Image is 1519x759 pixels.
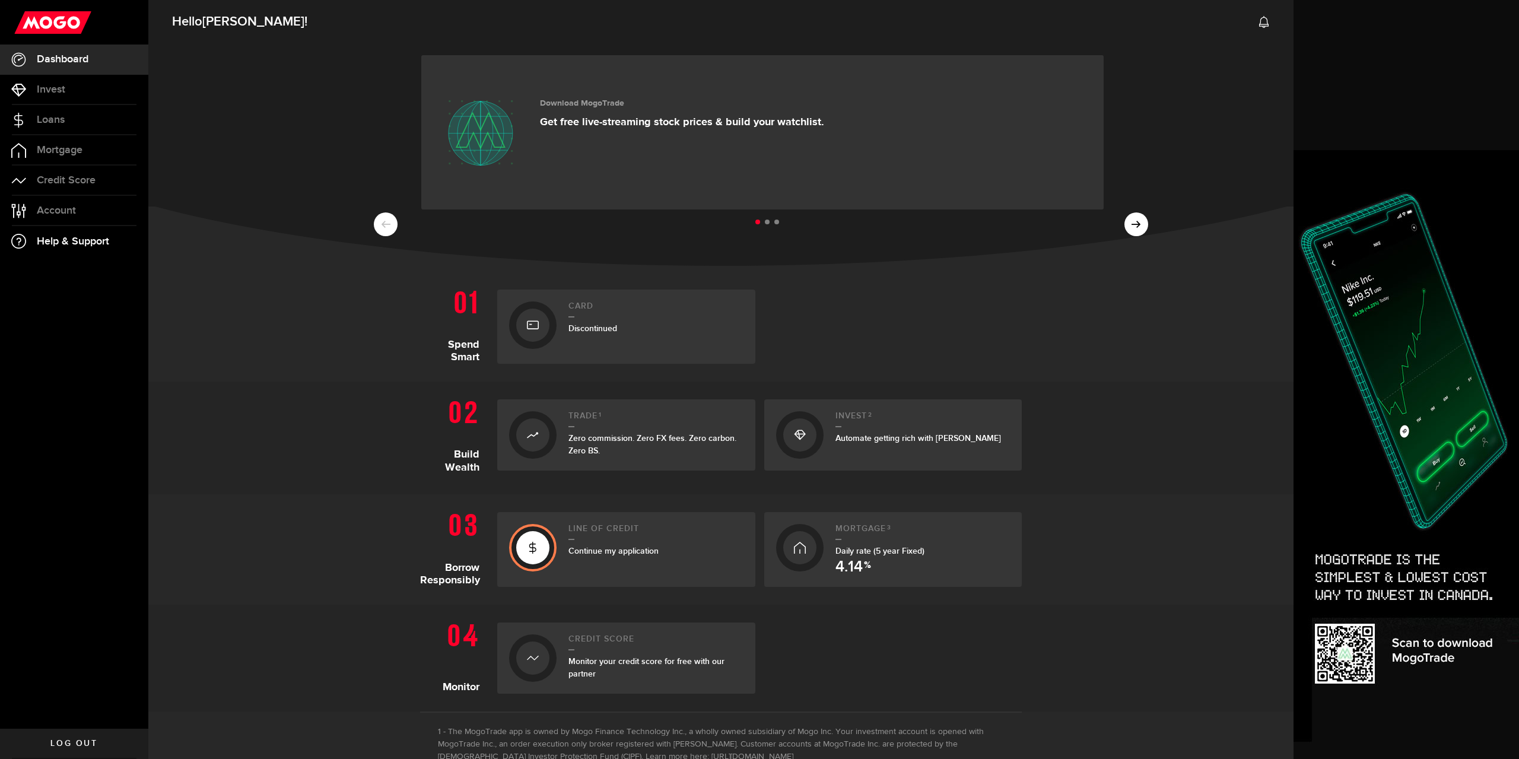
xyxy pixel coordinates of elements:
a: CardDiscontinued [497,290,755,364]
span: Continue my application [568,546,659,556]
h2: Card [568,301,743,317]
h3: Download MogoTrade [540,99,824,109]
h2: Trade [568,411,743,427]
sup: 1 [599,411,602,418]
span: [PERSON_NAME] [202,14,304,30]
a: Trade1Zero commission. Zero FX fees. Zero carbon. Zero BS. [497,399,755,471]
span: Dashboard [37,54,88,65]
a: Credit ScoreMonitor your credit score for free with our partner [497,623,755,694]
p: Get free live-streaming stock prices & build your watchlist. [540,116,824,129]
h1: Borrow Responsibly [420,506,488,587]
span: Zero commission. Zero FX fees. Zero carbon. Zero BS. [568,433,736,456]
h2: Credit Score [568,634,743,650]
a: Mortgage3Daily rate (5 year Fixed) 4.14 % [764,512,1022,587]
h1: Monitor [420,617,488,694]
sup: 3 [887,524,891,531]
h2: Mortgage [835,524,1010,540]
h1: Spend Smart [420,284,488,364]
span: Mortgage [37,145,82,155]
span: Account [37,205,76,216]
a: Line of creditContinue my application [497,512,755,587]
span: Log out [50,739,97,748]
h1: Build Wealth [420,393,488,477]
h2: Line of credit [568,524,743,540]
span: Monitor your credit score for free with our partner [568,656,724,679]
h2: Invest [835,411,1010,427]
span: 4.14 [835,560,863,575]
a: Download MogoTrade Get free live-streaming stock prices & build your watchlist. [421,55,1104,209]
span: Invest [37,84,65,95]
span: Discontinued [568,323,617,334]
a: Invest2Automate getting rich with [PERSON_NAME] [764,399,1022,471]
span: Hello ! [172,9,307,34]
sup: 2 [868,411,872,418]
span: Help & Support [37,236,109,247]
span: Loans [37,115,65,125]
span: % [864,561,871,575]
span: Daily rate (5 year Fixed) [835,546,924,556]
span: Automate getting rich with [PERSON_NAME] [835,433,1001,443]
span: Credit Score [37,175,96,186]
